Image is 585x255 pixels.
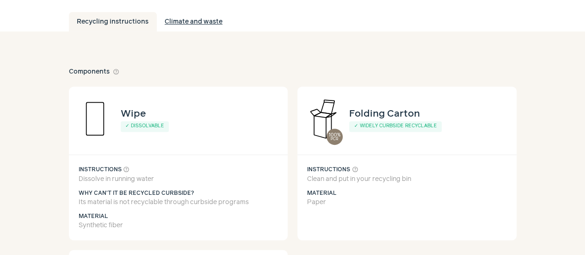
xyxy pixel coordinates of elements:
[69,12,157,31] a: Recycling instructions
[69,93,121,145] img: component icon
[79,212,278,221] h5: Material
[352,165,358,174] button: help_outline
[307,198,507,207] p: Paper
[329,133,340,138] span: 100%
[125,124,164,128] span: ✓ Dissolvable
[354,124,437,128] span: ✓ Widely curbside recyclable
[121,106,146,121] h4: Wipe
[307,165,507,174] h5: Instructions
[331,137,339,141] span: PCR
[307,174,507,184] p: Clean and put in your recycling bin
[69,67,119,77] h2: Components
[113,67,119,77] button: help_outline
[297,93,349,145] img: component icon
[123,165,129,174] button: help_outline
[79,189,278,198] h5: Why can't it be recycled curbside?
[79,221,278,230] p: Synthetic fiber
[307,189,507,198] h5: Material
[79,198,278,207] p: Its material is not recyclable through curbside programs
[79,174,278,184] p: Dissolve in running water
[79,165,278,174] h5: Instructions
[157,12,231,31] a: Climate and waste
[349,106,420,121] h4: Folding Carton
